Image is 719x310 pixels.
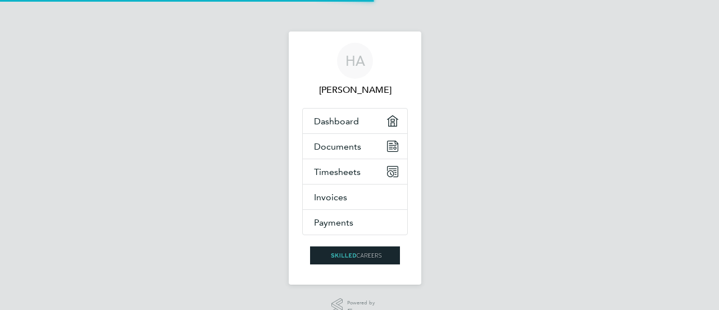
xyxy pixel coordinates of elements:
[314,192,347,203] span: Invoices
[302,246,408,264] a: Go to home page
[310,246,400,264] img: skilledcareers-logo-retina.png
[303,109,407,133] a: Dashboard
[302,83,408,97] span: Haroon Ahmed
[314,217,353,228] span: Payments
[303,210,407,235] a: Payments
[314,167,361,177] span: Timesheets
[302,43,408,97] a: HA[PERSON_NAME]
[303,185,407,209] a: Invoices
[303,134,407,159] a: Documents
[345,53,365,68] span: HA
[289,32,421,285] nav: Main navigation
[347,298,379,308] span: Powered by
[303,159,407,184] a: Timesheets
[314,116,359,127] span: Dashboard
[314,141,361,152] span: Documents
